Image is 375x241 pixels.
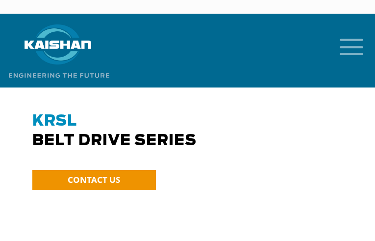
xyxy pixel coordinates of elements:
[9,65,109,78] img: Engineering the future
[32,114,197,148] span: Belt Drive Series
[32,114,77,129] span: KRSL
[32,170,156,190] a: CONTACT US
[68,174,120,185] span: CONTACT US
[336,36,352,52] a: mobile menu
[21,24,95,65] img: kaishan logo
